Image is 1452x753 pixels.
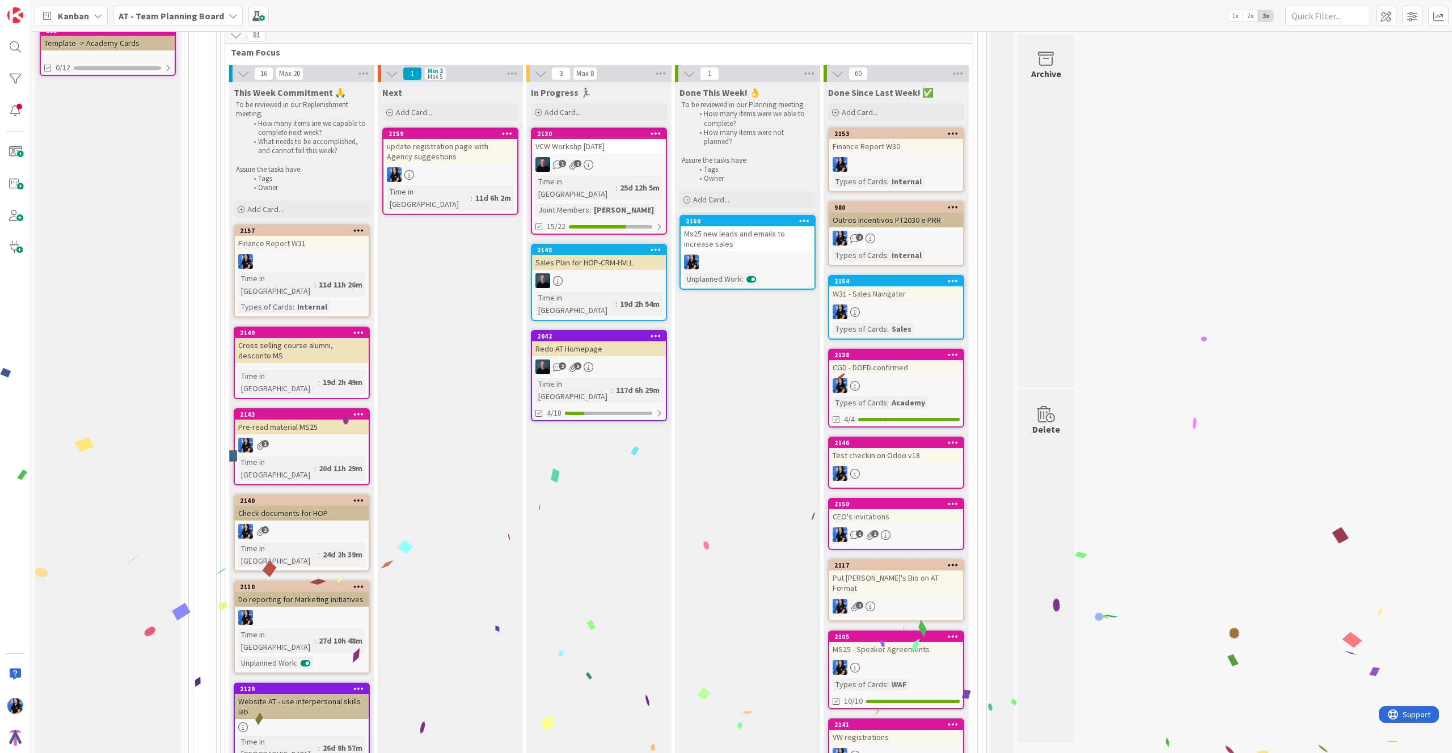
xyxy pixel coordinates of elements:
[531,128,667,235] a: 2130VCW Workshp [DATE]JSTime in [GEOGRAPHIC_DATA]:25d 12h 5mJoint Members:[PERSON_NAME]15/22
[833,323,887,335] div: Types of Cards
[247,119,368,138] li: How many items are we capable to complete next week?
[829,157,963,172] div: PC
[1031,67,1061,81] div: Archive
[559,362,566,370] span: 2
[887,678,889,691] span: :
[247,183,368,192] li: Owner
[742,273,744,285] span: :
[889,396,928,409] div: Academy
[471,192,472,204] span: :
[856,234,863,241] span: 2
[24,2,52,15] span: Support
[535,175,615,200] div: Time in [GEOGRAPHIC_DATA]
[611,384,613,396] span: :
[828,559,964,621] a: 2117Put [PERSON_NAME]'s Bio on AT FormatPC
[532,129,666,154] div: 2130VCW Workshp [DATE]
[238,438,253,452] img: PC
[238,657,296,669] div: Unplanned Work
[829,276,963,301] div: 2154W31 - Sales Navigator
[316,278,365,291] div: 11d 11h 26m
[279,71,300,77] div: Max 20
[833,157,847,172] img: PC
[403,67,422,81] span: 1
[844,695,863,707] span: 10/10
[1243,10,1258,22] span: 2x
[833,466,847,481] img: PC
[235,694,369,719] div: Website AT - use interpersonal skills lab
[693,174,814,183] li: Owner
[235,328,369,338] div: 2149
[41,36,175,50] div: Template -> Academy Cards
[235,254,369,269] div: PC
[383,129,517,164] div: 2159update registration page with Agency suggestions
[693,194,729,205] span: Add Card...
[532,139,666,154] div: VCW Workshp [DATE]
[240,583,369,591] div: 2110
[833,249,887,261] div: Types of Cards
[1227,10,1243,22] span: 1x
[235,438,369,452] div: PC
[318,376,320,388] span: :
[829,350,963,360] div: 2138
[829,304,963,319] div: PC
[7,698,23,714] img: PC
[591,204,657,216] div: [PERSON_NAME]
[829,527,963,542] div: PC
[238,301,293,313] div: Types of Cards
[535,157,550,172] img: JS
[829,660,963,675] div: PC
[531,330,667,421] a: 2042Redo AT HomepageJSTime in [GEOGRAPHIC_DATA]:117d 6h 29m4/18
[829,350,963,375] div: 2138CGD - DOFD confirmed
[56,62,70,74] span: 0/12
[532,245,666,255] div: 2148
[532,129,666,139] div: 2130
[316,634,365,647] div: 27d 10h 48m
[829,560,963,570] div: 2117
[119,10,224,22] b: AT - Team Planning Board
[234,494,370,572] a: 2140Check documents for HOPPCTime in [GEOGRAPHIC_DATA]:24d 2h 39m
[693,128,814,147] li: How many items were not planned?
[842,107,878,117] span: Add Card...
[887,249,889,261] span: :
[833,678,887,691] div: Types of Cards
[679,87,761,98] span: Done This Week! 👌
[320,548,365,561] div: 24d 2h 39m
[238,524,253,539] img: PC
[531,87,592,98] span: In Progress 🏃‍♂️
[613,384,662,396] div: 117d 6h 29m
[681,226,814,251] div: Ms25 new leads and emails to increase sales
[833,599,847,614] img: PC
[537,130,666,138] div: 2130
[294,301,330,313] div: Internal
[396,107,432,117] span: Add Card...
[829,202,963,213] div: 980
[829,378,963,393] div: PC
[247,137,368,156] li: What needs to be accomplished, and cannot fail this week?
[535,291,615,316] div: Time in [GEOGRAPHIC_DATA]
[238,370,318,395] div: Time in [GEOGRAPHIC_DATA]
[828,349,964,428] a: 2138CGD - DOFD confirmedPCTypes of Cards:Academy4/4
[544,107,581,117] span: Add Card...
[615,298,617,310] span: :
[889,678,910,691] div: WAF
[41,26,175,50] div: 251Template -> Academy Cards
[547,221,565,232] span: 15/22
[389,130,517,138] div: 2159
[428,74,442,79] div: Max 5
[889,323,914,335] div: Sales
[383,167,517,182] div: PC
[834,277,963,285] div: 2154
[235,226,369,251] div: 2157Finance Report W31
[829,438,963,463] div: 2146Test checkin on Odoo v18
[240,411,369,418] div: 2143
[254,67,273,81] span: 16
[829,599,963,614] div: PC
[247,174,368,183] li: Tags
[547,407,562,419] span: 4/18
[829,499,963,524] div: 2150CEO's invitations
[693,165,814,174] li: Tags
[849,67,868,81] span: 60
[240,329,369,337] div: 2149
[238,610,253,625] img: PC
[700,67,719,81] span: 1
